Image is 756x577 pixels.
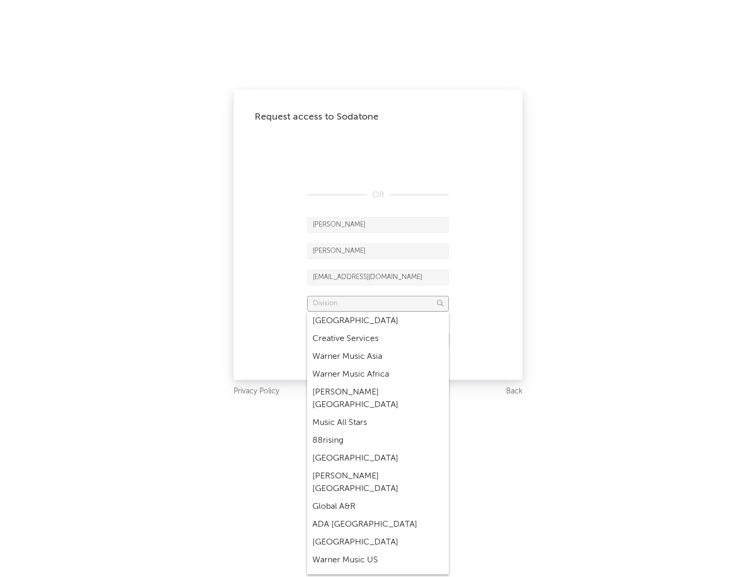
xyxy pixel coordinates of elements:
[307,348,449,366] div: Warner Music Asia
[506,385,522,398] a: Back
[307,330,449,348] div: Creative Services
[307,533,449,551] div: [GEOGRAPHIC_DATA]
[307,366,449,383] div: Warner Music Africa
[307,189,449,201] div: OR
[307,312,449,330] div: [GEOGRAPHIC_DATA]
[307,450,449,467] div: [GEOGRAPHIC_DATA]
[307,432,449,450] div: 88rising
[307,296,449,312] input: Division
[307,383,449,414] div: [PERSON_NAME] [GEOGRAPHIC_DATA]
[307,467,449,498] div: [PERSON_NAME] [GEOGRAPHIC_DATA]
[307,243,449,259] input: Last Name
[234,385,279,398] a: Privacy Policy
[307,414,449,432] div: Music All Stars
[307,270,449,285] input: Email
[307,516,449,533] div: ADA [GEOGRAPHIC_DATA]
[307,551,449,569] div: Warner Music US
[307,217,449,233] input: First Name
[255,111,501,123] div: Request access to Sodatone
[307,498,449,516] div: Global A&R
